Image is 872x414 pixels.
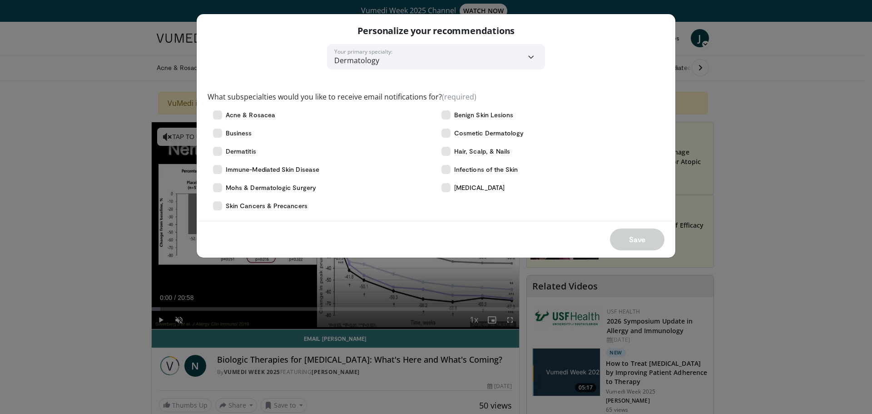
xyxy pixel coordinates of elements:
span: [MEDICAL_DATA] [454,183,505,192]
span: Business [226,129,252,138]
span: Cosmetic Dermatology [454,129,524,138]
span: Immune-Mediated Skin Disease [226,165,319,174]
p: Personalize your recommendations [357,25,515,37]
span: Hair, Scalp, & Nails [454,147,510,156]
span: Dermatitis [226,147,256,156]
span: Benign Skin Lesions [454,110,513,120]
span: (required) [442,92,476,102]
span: Infections of the Skin [454,165,518,174]
span: Mohs & Dermatologic Surgery [226,183,316,192]
label: What subspecialties would you like to receive email notifications for? [208,91,476,102]
span: Acne & Rosacea [226,110,275,120]
span: Skin Cancers & Precancers [226,201,307,210]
